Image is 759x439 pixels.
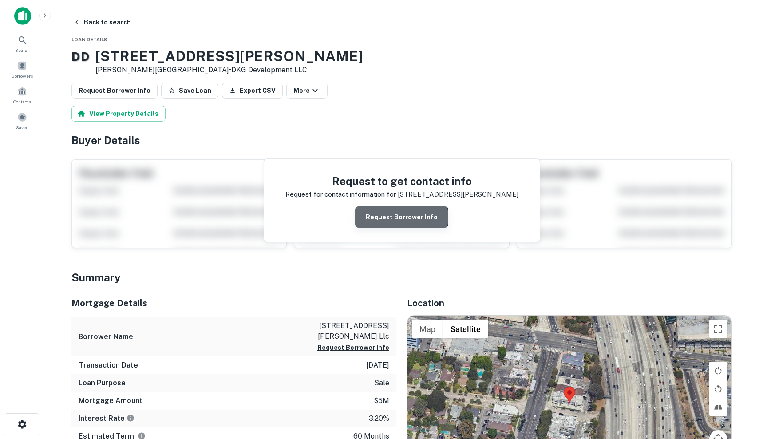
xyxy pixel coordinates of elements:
[355,206,448,228] button: Request Borrower Info
[79,360,138,371] h6: Transaction Date
[309,320,389,342] p: [STREET_ADDRESS][PERSON_NAME] llc
[285,189,396,200] p: Request for contact information for
[71,106,166,122] button: View Property Details
[709,380,727,398] button: Rotate map counterclockwise
[443,320,488,338] button: Show satellite imagery
[16,124,29,131] span: Saved
[3,109,42,133] a: Saved
[71,83,158,99] button: Request Borrower Info
[71,37,107,42] span: Loan Details
[71,132,732,148] h4: Buyer Details
[3,32,42,55] a: Search
[369,413,389,424] p: 3.20%
[71,297,396,310] h5: Mortgage Details
[3,57,42,81] a: Borrowers
[71,269,732,285] h4: Summary
[709,320,727,338] button: Toggle fullscreen view
[709,362,727,380] button: Rotate map clockwise
[709,398,727,416] button: Tilt map
[285,173,518,189] h4: Request to get contact info
[126,414,134,422] svg: The interest rates displayed on the website are for informational purposes only and may be report...
[95,48,363,65] h3: [STREET_ADDRESS][PERSON_NAME]
[398,189,518,200] p: [STREET_ADDRESS][PERSON_NAME]
[231,66,307,74] a: DKG Development LLC
[79,395,142,406] h6: Mortgage Amount
[374,395,389,406] p: $5m
[286,83,328,99] button: More
[70,14,134,30] button: Back to search
[79,378,126,388] h6: Loan Purpose
[12,72,33,79] span: Borrowers
[222,83,283,99] button: Export CSV
[412,320,443,338] button: Show street map
[715,368,759,411] iframe: Chat Widget
[161,83,218,99] button: Save Loan
[3,83,42,107] a: Contacts
[407,297,732,310] h5: Location
[366,360,389,371] p: [DATE]
[374,378,389,388] p: sale
[13,98,31,105] span: Contacts
[71,48,88,65] p: D D
[15,47,30,54] span: Search
[317,342,389,353] button: Request Borrower Info
[79,413,134,424] h6: Interest Rate
[14,7,31,25] img: capitalize-icon.png
[95,65,363,75] p: [PERSON_NAME][GEOGRAPHIC_DATA] •
[79,332,133,342] h6: Borrower Name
